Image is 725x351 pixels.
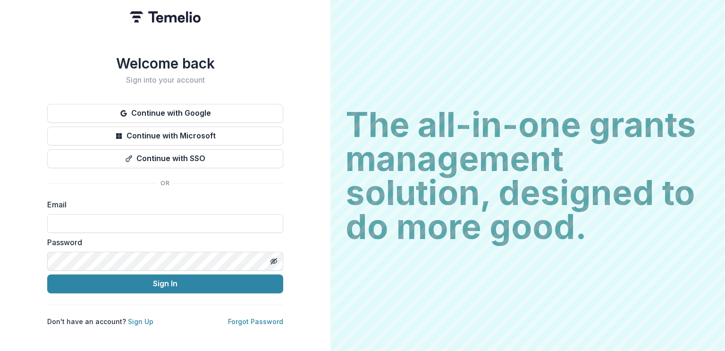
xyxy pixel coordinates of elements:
button: Continue with SSO [47,149,283,168]
h2: Sign into your account [47,76,283,85]
img: Temelio [130,11,201,23]
button: Toggle password visibility [266,254,281,269]
p: Don't have an account? [47,317,153,326]
a: Sign Up [128,317,153,325]
label: Email [47,199,278,210]
button: Continue with Google [47,104,283,123]
label: Password [47,237,278,248]
button: Sign In [47,274,283,293]
h1: Welcome back [47,55,283,72]
button: Continue with Microsoft [47,127,283,146]
a: Forgot Password [228,317,283,325]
